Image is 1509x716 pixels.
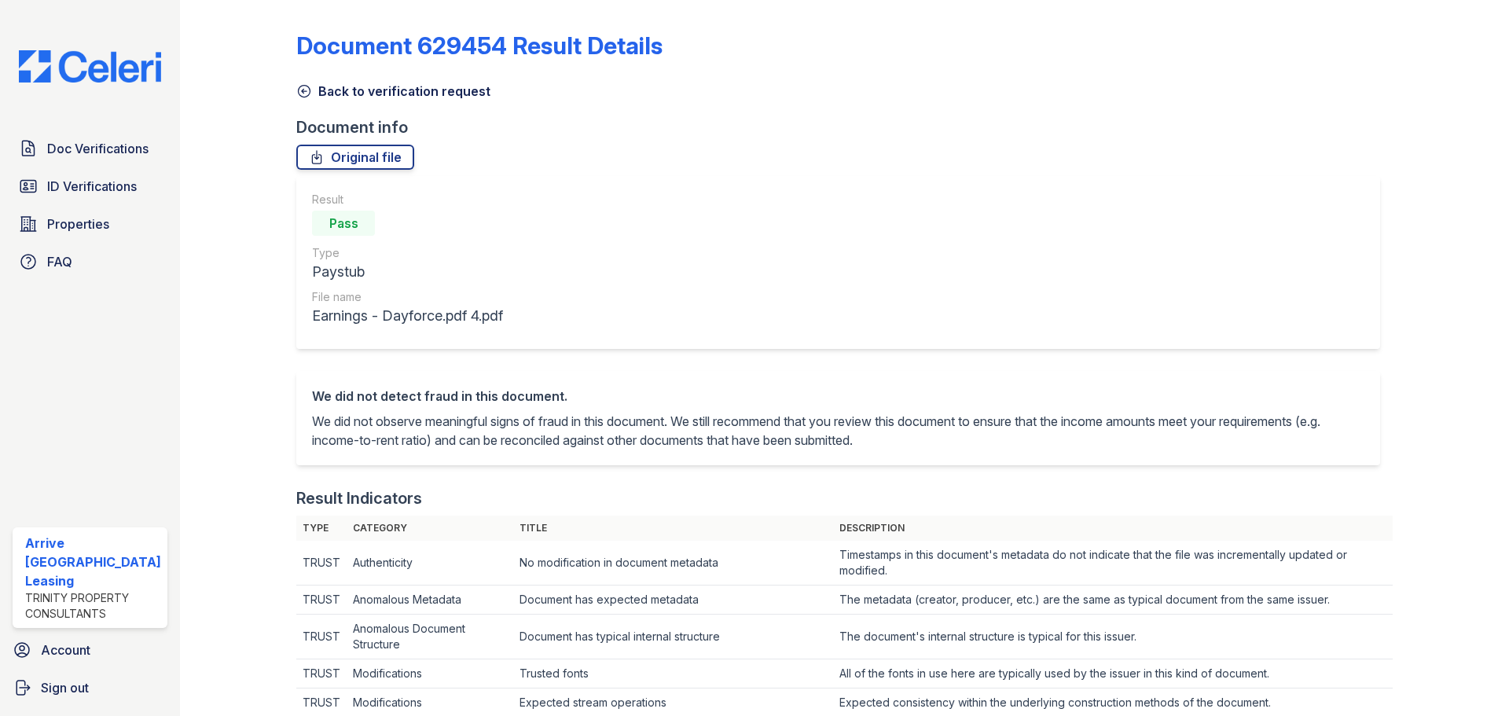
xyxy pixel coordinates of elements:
[6,634,174,666] a: Account
[6,672,174,703] a: Sign out
[47,215,109,233] span: Properties
[25,590,161,622] div: Trinity Property Consultants
[25,534,161,590] div: Arrive [GEOGRAPHIC_DATA] Leasing
[833,659,1393,688] td: All of the fonts in use here are typically used by the issuer in this kind of document.
[47,139,149,158] span: Doc Verifications
[312,305,503,327] div: Earnings - Dayforce.pdf 4.pdf
[347,659,512,688] td: Modifications
[347,541,512,586] td: Authenticity
[6,50,174,83] img: CE_Logo_Blue-a8612792a0a2168367f1c8372b55b34899dd931a85d93a1a3d3e32e68fde9ad4.png
[296,541,347,586] td: TRUST
[312,245,503,261] div: Type
[833,615,1393,659] td: The document's internal structure is typical for this issuer.
[513,541,833,586] td: No modification in document metadata
[347,586,512,615] td: Anomalous Metadata
[833,541,1393,586] td: Timestamps in this document's metadata do not indicate that the file was incrementally updated or...
[41,641,90,659] span: Account
[312,211,375,236] div: Pass
[513,659,833,688] td: Trusted fonts
[347,615,512,659] td: Anomalous Document Structure
[47,252,72,271] span: FAQ
[312,192,503,207] div: Result
[312,289,503,305] div: File name
[347,516,512,541] th: Category
[513,615,833,659] td: Document has typical internal structure
[13,208,167,240] a: Properties
[296,615,347,659] td: TRUST
[296,586,347,615] td: TRUST
[513,516,833,541] th: Title
[312,387,1364,406] div: We did not detect fraud in this document.
[833,516,1393,541] th: Description
[312,261,503,283] div: Paystub
[13,171,167,202] a: ID Verifications
[13,133,167,164] a: Doc Verifications
[513,586,833,615] td: Document has expected metadata
[41,678,89,697] span: Sign out
[296,487,422,509] div: Result Indicators
[296,516,347,541] th: Type
[296,82,490,101] a: Back to verification request
[13,246,167,277] a: FAQ
[312,412,1364,450] p: We did not observe meaningful signs of fraud in this document. We still recommend that you review...
[47,177,137,196] span: ID Verifications
[296,659,347,688] td: TRUST
[296,31,663,60] a: Document 629454 Result Details
[296,145,414,170] a: Original file
[833,586,1393,615] td: The metadata (creator, producer, etc.) are the same as typical document from the same issuer.
[296,116,1393,138] div: Document info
